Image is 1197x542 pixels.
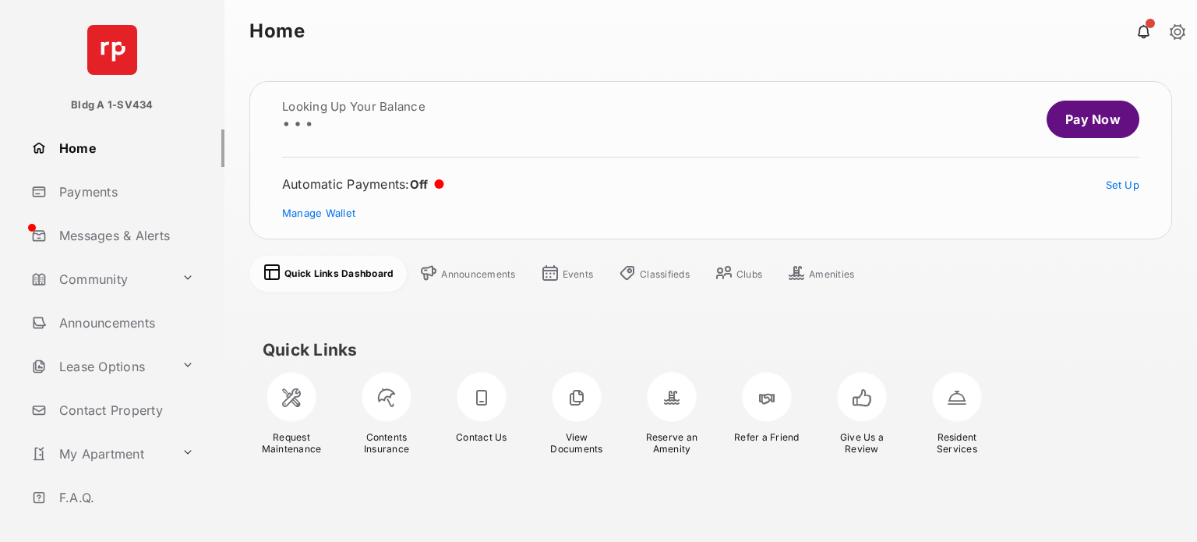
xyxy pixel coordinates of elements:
a: Contents Insurance [342,366,431,461]
a: Announcements [419,264,515,285]
a: My Apartment [25,435,175,473]
div: Contact Us [443,431,520,443]
a: Reserve an Amenity [627,366,716,461]
div: View Documents [538,431,615,455]
span: Off [410,177,429,192]
a: Messages & Alerts [25,217,224,254]
img: svg+xml;base64,PHN2ZyB4bWxucz0iaHR0cDovL3d3dy53My5vcmcvMjAwMC9zdmciIHdpZHRoPSI2NCIgaGVpZ2h0PSI2NC... [87,25,137,75]
a: Set Up [1106,179,1140,191]
div: Amenities [809,268,854,281]
a: F.A.Q. [25,479,224,516]
div: Classifieds [640,268,690,281]
div: Quick Links Dashboard [284,267,394,280]
a: Contact Us [437,366,526,449]
div: Events [563,268,594,281]
a: Classifieds [618,264,690,285]
a: Give Us a Review [817,366,906,461]
div: Automatic Payments : [282,176,444,192]
a: Quick Links Dashboard [263,263,394,285]
strong: Quick Links [263,340,358,360]
a: Home [25,129,224,167]
a: Announcements [25,304,224,342]
a: Contact Property [25,391,224,429]
a: Events [541,264,594,285]
div: Give Us a Review [824,431,900,455]
a: Payments [25,173,224,211]
a: Resident Services [913,366,1001,461]
a: Manage Wallet [282,207,355,219]
div: Resident Services [919,431,995,455]
div: Announcements [441,268,515,281]
strong: Home [249,22,305,41]
p: Bldg A 1-SV434 [71,97,153,113]
div: Contents Insurance [348,431,425,455]
a: Amenities [787,264,854,285]
a: View Documents [532,366,621,461]
div: Reserve an Amenity [634,431,710,455]
div: Request Maintenance [253,431,330,455]
a: Refer a Friend [722,366,811,449]
a: Community [25,260,175,298]
div: Refer a Friend [729,431,805,443]
a: Request Maintenance [247,366,336,461]
h2: Looking up your balance [282,101,425,113]
a: Lease Options [25,348,175,385]
a: Clubs [715,264,762,285]
div: Clubs [736,268,762,281]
